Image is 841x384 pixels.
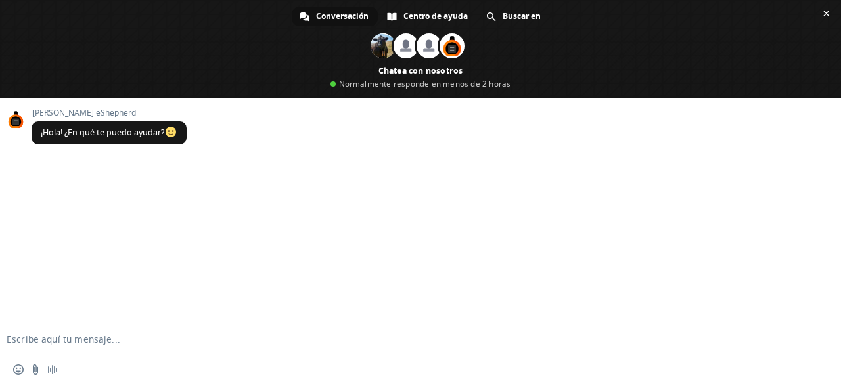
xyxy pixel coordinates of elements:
[478,7,550,26] div: Buscar en
[316,7,369,26] span: Conversación
[403,7,468,26] span: Centro de ayuda
[7,333,792,345] textarea: Escribe aquí tu mensaje...
[292,7,378,26] div: Conversación
[32,108,187,117] span: [PERSON_NAME] eShepherd
[819,7,833,20] span: Cerrar el chat
[47,364,58,375] span: Grabar mensaje de audio
[41,127,177,138] span: ¡Hola! ¿En qué te puedo ayudar?
[503,7,541,26] span: Buscar en
[379,7,477,26] div: Centro de ayuda
[30,364,41,375] span: Enviar un archivo
[13,364,24,375] span: Insertar un emoji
